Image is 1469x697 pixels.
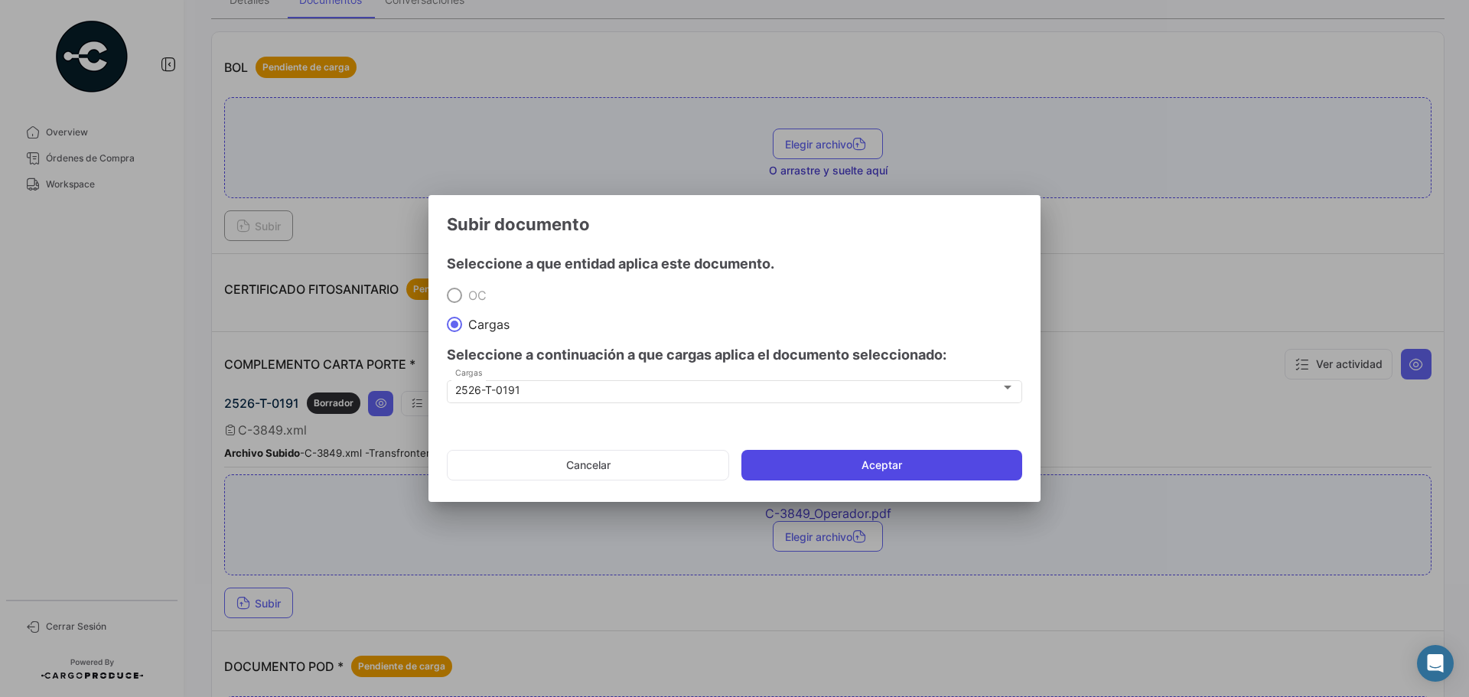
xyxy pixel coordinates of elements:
mat-select-trigger: 2526-T-0191 [455,383,520,396]
button: Aceptar [741,450,1022,480]
span: Cargas [462,317,510,332]
div: Abrir Intercom Messenger [1417,645,1454,682]
h4: Seleccione a que entidad aplica este documento. [447,253,1022,275]
button: Cancelar [447,450,729,480]
h3: Subir documento [447,213,1022,235]
h4: Seleccione a continuación a que cargas aplica el documento seleccionado: [447,344,1022,366]
span: OC [462,288,487,303]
